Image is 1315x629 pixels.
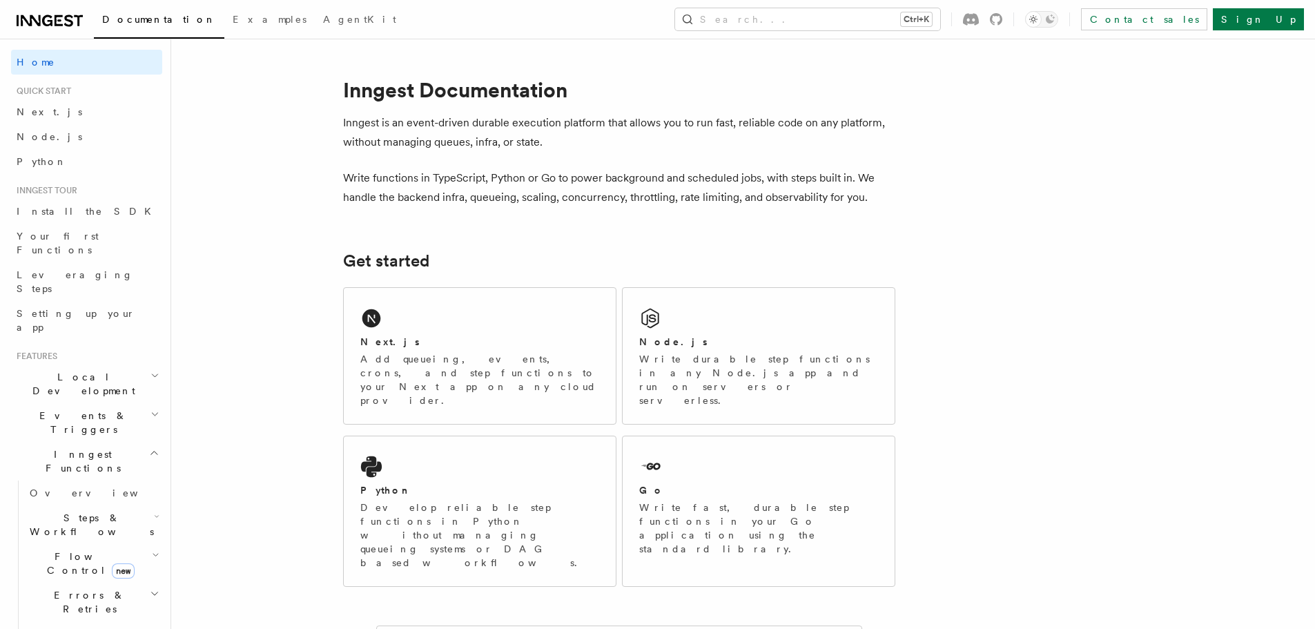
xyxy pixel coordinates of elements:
[343,287,616,425] a: Next.jsAdd queueing, events, crons, and step functions to your Next app on any cloud provider.
[17,269,133,294] span: Leveraging Steps
[17,131,82,142] span: Node.js
[94,4,224,39] a: Documentation
[360,335,420,349] h2: Next.js
[343,113,895,152] p: Inngest is an event-driven durable execution platform that allows you to run fast, reliable code ...
[639,335,708,349] h2: Node.js
[24,544,162,583] button: Flow Controlnew
[24,583,162,621] button: Errors & Retries
[24,511,154,539] span: Steps & Workflows
[11,224,162,262] a: Your first Functions
[323,14,396,25] span: AgentKit
[622,287,895,425] a: Node.jsWrite durable step functions in any Node.js app and run on servers or serverless.
[1213,8,1304,30] a: Sign Up
[1025,11,1058,28] button: Toggle dark mode
[17,156,67,167] span: Python
[11,262,162,301] a: Leveraging Steps
[639,352,878,407] p: Write durable step functions in any Node.js app and run on servers or serverless.
[17,106,82,117] span: Next.js
[17,308,135,333] span: Setting up your app
[11,149,162,174] a: Python
[11,99,162,124] a: Next.js
[11,185,77,196] span: Inngest tour
[315,4,405,37] a: AgentKit
[675,8,940,30] button: Search...Ctrl+K
[24,588,150,616] span: Errors & Retries
[901,12,932,26] kbd: Ctrl+K
[233,14,306,25] span: Examples
[11,403,162,442] button: Events & Triggers
[11,409,150,436] span: Events & Triggers
[343,251,429,271] a: Get started
[1081,8,1207,30] a: Contact sales
[17,206,159,217] span: Install the SDK
[30,487,172,499] span: Overview
[11,447,149,475] span: Inngest Functions
[11,365,162,403] button: Local Development
[343,77,895,102] h1: Inngest Documentation
[639,483,664,497] h2: Go
[343,436,616,587] a: PythonDevelop reliable step functions in Python without managing queueing systems or DAG based wo...
[360,352,599,407] p: Add queueing, events, crons, and step functions to your Next app on any cloud provider.
[11,199,162,224] a: Install the SDK
[11,442,162,481] button: Inngest Functions
[360,483,411,497] h2: Python
[639,501,878,556] p: Write fast, durable step functions in your Go application using the standard library.
[102,14,216,25] span: Documentation
[224,4,315,37] a: Examples
[17,55,55,69] span: Home
[622,436,895,587] a: GoWrite fast, durable step functions in your Go application using the standard library.
[343,168,895,207] p: Write functions in TypeScript, Python or Go to power background and scheduled jobs, with steps bu...
[11,124,162,149] a: Node.js
[11,301,162,340] a: Setting up your app
[112,563,135,579] span: new
[11,50,162,75] a: Home
[11,86,71,97] span: Quick start
[360,501,599,570] p: Develop reliable step functions in Python without managing queueing systems or DAG based workflows.
[11,370,150,398] span: Local Development
[24,481,162,505] a: Overview
[24,550,152,577] span: Flow Control
[11,351,57,362] span: Features
[24,505,162,544] button: Steps & Workflows
[17,231,99,255] span: Your first Functions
